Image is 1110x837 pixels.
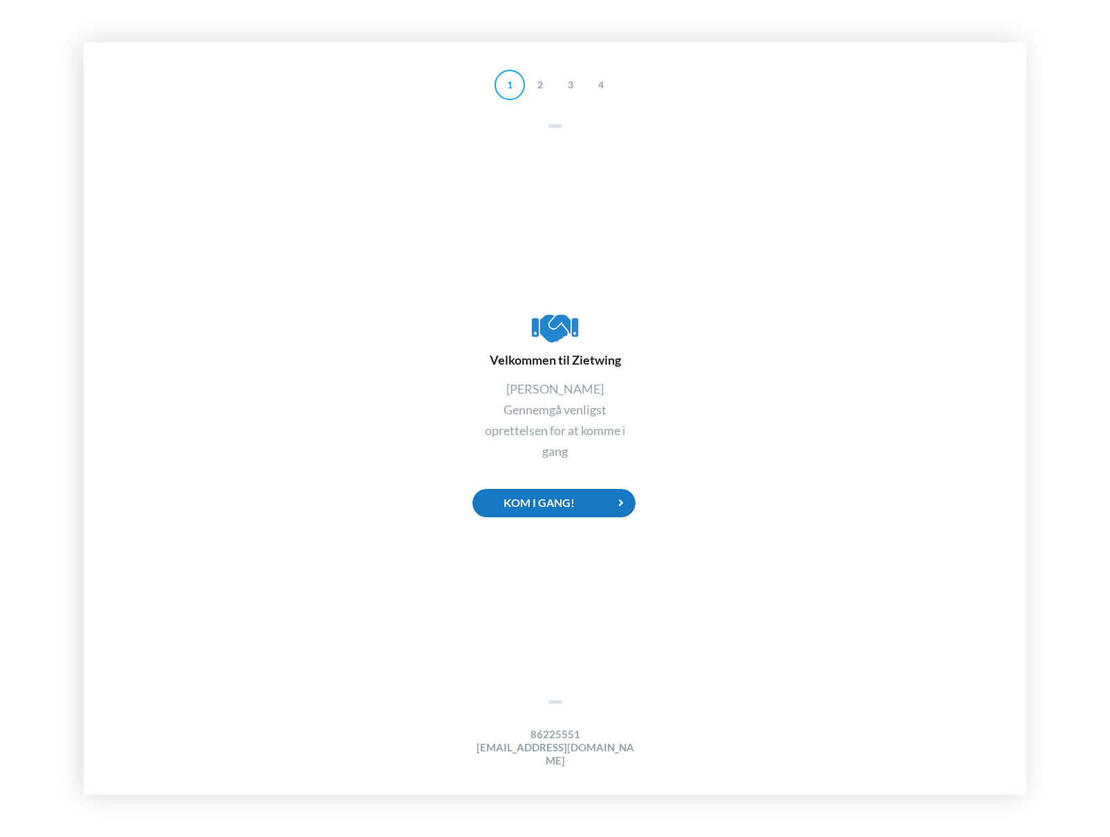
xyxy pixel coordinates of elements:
div: 3 [555,70,586,100]
div: 4 [586,70,616,100]
div: [PERSON_NAME] Gennemgå venligst oprettelsen for at komme i gang [472,378,638,461]
div: 1 [495,70,525,100]
div: Velkommen til Zietwing [472,310,638,368]
h4: [EMAIL_ADDRESS][DOMAIN_NAME] [472,741,638,768]
div: 2 [525,70,555,100]
h4: 86225551 [472,728,638,741]
div: Kom i gang! [472,489,635,517]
